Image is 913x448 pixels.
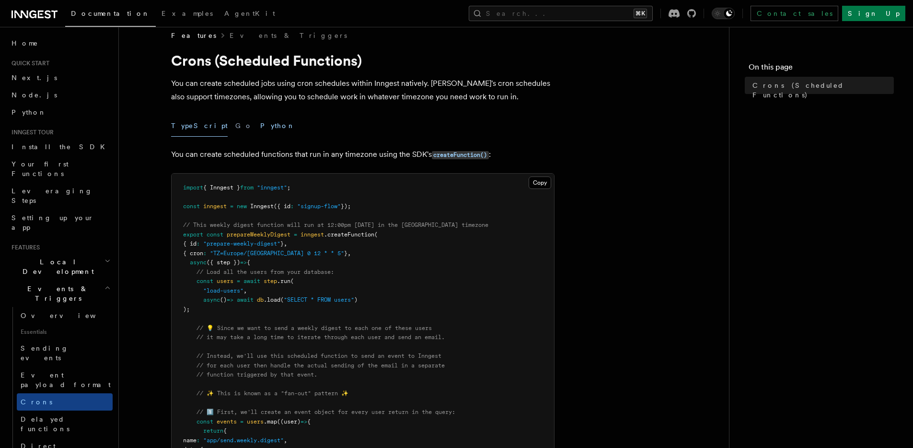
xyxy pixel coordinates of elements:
[280,240,284,247] span: }
[203,427,223,434] span: return
[183,184,203,191] span: import
[196,409,455,415] span: // 1️⃣ First, we'll create an event object for every user return in the query:
[324,231,374,238] span: .createFunction
[65,3,156,27] a: Documentation
[223,427,227,434] span: {
[307,418,311,425] span: {
[260,115,295,137] button: Python
[432,151,489,159] code: createFunction()
[12,160,69,177] span: Your first Functions
[203,296,220,303] span: async
[21,312,119,319] span: Overview
[274,203,290,210] span: ({ id
[230,203,233,210] span: =
[290,203,294,210] span: :
[300,418,307,425] span: =>
[171,115,228,137] button: TypeScript
[230,31,347,40] a: Events & Triggers
[344,250,347,257] span: }
[8,284,104,303] span: Events & Triggers
[196,278,213,284] span: const
[12,38,38,48] span: Home
[290,278,294,284] span: (
[17,307,113,324] a: Overview
[240,259,247,266] span: =>
[196,371,317,378] span: // function triggered by that event.
[8,138,113,155] a: Install the SDK
[171,52,555,69] h1: Crons (Scheduled Functions)
[264,418,277,425] span: .map
[12,214,94,231] span: Setting up your app
[210,250,344,257] span: "TZ=Europe/[GEOGRAPHIC_DATA] 0 12 * * 5"
[842,6,905,21] a: Sign Up
[354,296,358,303] span: )
[183,231,203,238] span: export
[235,115,253,137] button: Go
[196,362,445,369] span: // for each user then handle the actual sending of the email in a separate
[277,278,290,284] span: .run
[162,10,213,17] span: Examples
[243,287,247,294] span: ,
[294,231,297,238] span: =
[12,143,111,151] span: Install the SDK
[207,259,240,266] span: ({ step })
[183,222,488,228] span: // This weekly digest function will run at 12:00pm [DATE] in the [GEOGRAPHIC_DATA] timezone
[8,257,104,276] span: Local Development
[469,6,653,21] button: Search...⌘K
[17,324,113,340] span: Essentials
[237,203,247,210] span: new
[237,296,254,303] span: await
[284,437,287,444] span: ,
[8,86,113,104] a: Node.js
[12,108,46,116] span: Python
[8,253,113,280] button: Local Development
[183,306,190,313] span: );
[196,240,200,247] span: :
[240,418,243,425] span: =
[432,150,489,159] a: createFunction()
[183,437,196,444] span: name
[183,250,203,257] span: { cron
[21,371,111,389] span: Event payload format
[183,240,196,247] span: { id
[190,259,207,266] span: async
[712,8,735,19] button: Toggle dark mode
[243,278,260,284] span: await
[12,187,92,204] span: Leveraging Steps
[749,61,894,77] h4: On this page
[17,366,113,393] a: Event payload format
[257,184,287,191] span: "inngest"
[203,184,240,191] span: { Inngest }
[347,250,351,257] span: ,
[207,231,223,238] span: const
[171,31,216,40] span: Features
[224,10,275,17] span: AgentKit
[8,129,54,136] span: Inngest tour
[219,3,281,26] a: AgentKit
[264,296,280,303] span: .load
[71,10,150,17] span: Documentation
[247,418,264,425] span: users
[227,296,233,303] span: =>
[203,240,280,247] span: "prepare-weekly-digest"
[12,74,57,82] span: Next.js
[21,344,69,362] span: Sending events
[277,418,300,425] span: ((user)
[171,148,555,162] p: You can create scheduled functions that run in any timezone using the SDK's :
[8,104,113,121] a: Python
[240,184,254,191] span: from
[341,203,351,210] span: });
[8,155,113,182] a: Your first Functions
[280,296,284,303] span: (
[8,280,113,307] button: Events & Triggers
[250,203,274,210] span: Inngest
[752,81,894,100] span: Crons (Scheduled Functions)
[8,209,113,236] a: Setting up your app
[8,69,113,86] a: Next.js
[8,182,113,209] a: Leveraging Steps
[183,203,200,210] span: const
[247,259,250,266] span: {
[196,325,432,331] span: // 💡 Since we want to send a weekly digest to each one of these users
[749,77,894,104] a: Crons (Scheduled Functions)
[8,35,113,52] a: Home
